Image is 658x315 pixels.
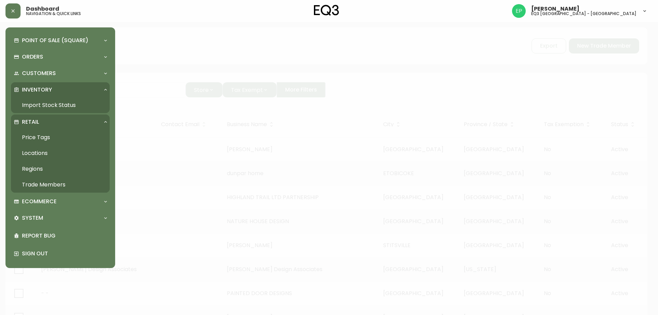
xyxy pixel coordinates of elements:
a: Locations [11,145,110,161]
p: Ecommerce [22,198,57,205]
div: Orders [11,49,110,64]
p: Report Bug [22,232,107,240]
div: System [11,210,110,226]
div: Inventory [11,82,110,97]
span: [PERSON_NAME] [531,6,580,12]
a: Price Tags [11,130,110,145]
h5: navigation & quick links [26,12,81,16]
img: logo [314,5,339,16]
p: Inventory [22,86,52,94]
div: Report Bug [11,227,110,245]
a: Regions [11,161,110,177]
p: Sign Out [22,250,107,257]
img: edb0eb29d4ff191ed42d19acdf48d771 [512,4,526,18]
p: Orders [22,53,43,61]
div: Sign Out [11,245,110,263]
span: Dashboard [26,6,59,12]
p: Retail [22,118,39,126]
div: Ecommerce [11,194,110,209]
p: Point of Sale (Square) [22,37,88,44]
a: Import Stock Status [11,97,110,113]
p: System [22,214,43,222]
div: Customers [11,66,110,81]
div: Point of Sale (Square) [11,33,110,48]
a: Trade Members [11,177,110,193]
h5: eq3 [GEOGRAPHIC_DATA] - [GEOGRAPHIC_DATA] [531,12,636,16]
div: Retail [11,114,110,130]
p: Customers [22,70,56,77]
